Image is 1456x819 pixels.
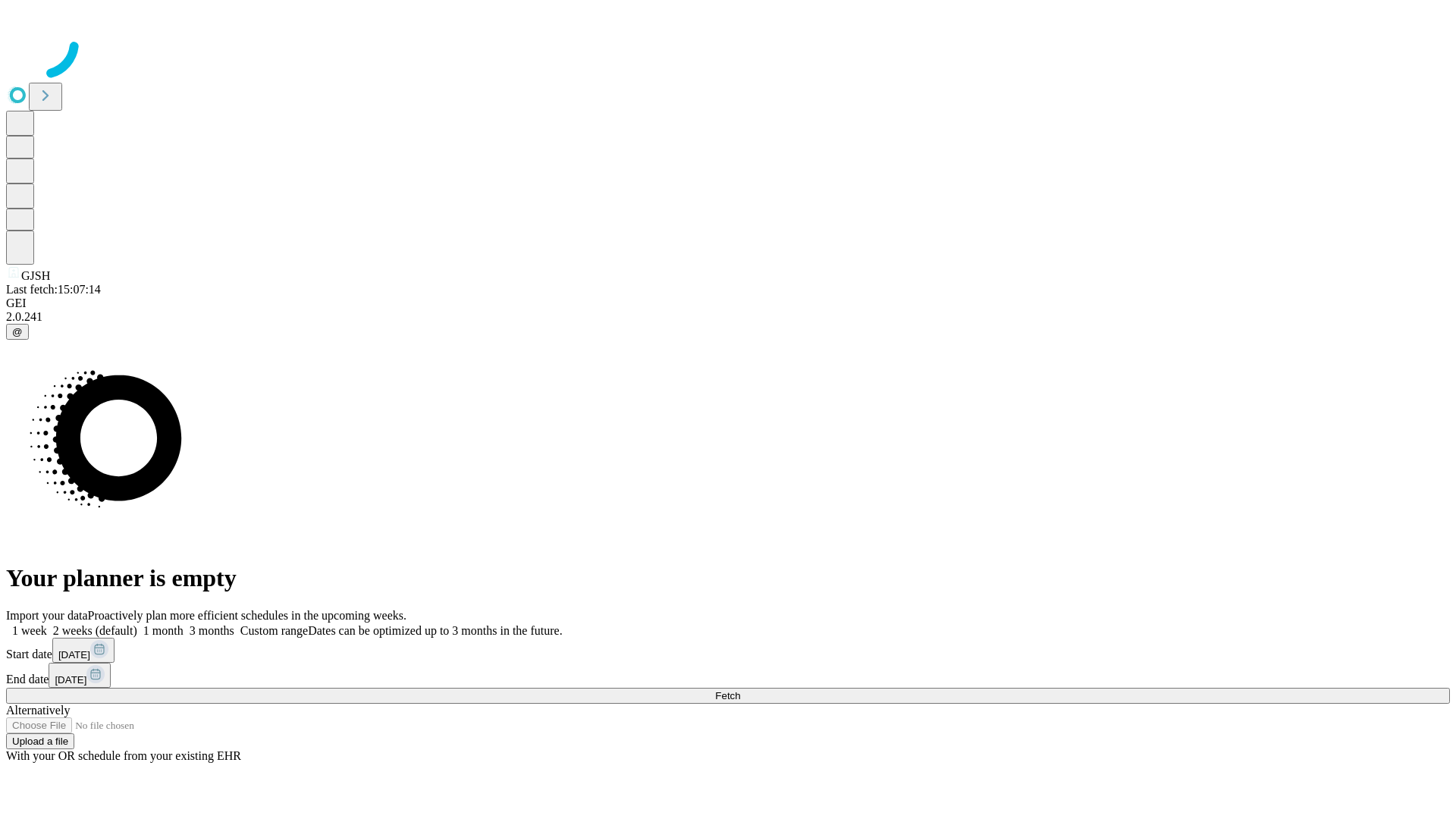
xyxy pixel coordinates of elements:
[715,690,740,701] span: Fetch
[6,609,88,622] span: Import your data
[12,624,47,637] span: 1 week
[6,733,74,749] button: Upload a file
[58,649,90,661] span: [DATE]
[190,624,234,637] span: 3 months
[49,663,111,688] button: [DATE]
[6,749,241,762] span: With your OR schedule from your existing EHR
[6,297,1450,310] div: GEI
[6,283,101,296] span: Last fetch: 15:07:14
[12,326,23,337] span: @
[240,624,308,637] span: Custom range
[88,609,406,622] span: Proactively plan more efficient schedules in the upcoming weeks.
[6,310,1450,324] div: 2.0.241
[6,564,1450,592] h1: Your planner is empty
[308,624,562,637] span: Dates can be optimized up to 3 months in the future.
[143,624,184,637] span: 1 month
[55,674,86,686] span: [DATE]
[53,624,137,637] span: 2 weeks (default)
[6,324,29,340] button: @
[6,688,1450,704] button: Fetch
[6,663,1450,688] div: End date
[6,638,1450,663] div: Start date
[52,638,115,663] button: [DATE]
[6,704,70,717] span: Alternatively
[21,269,50,282] span: GJSH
